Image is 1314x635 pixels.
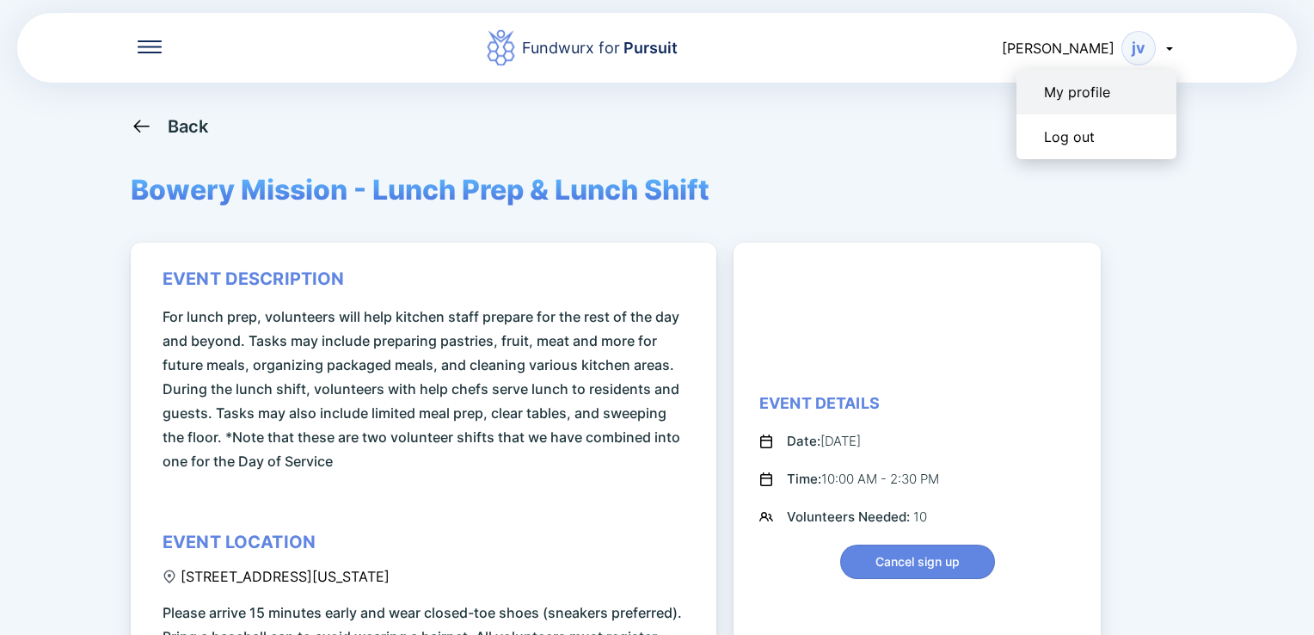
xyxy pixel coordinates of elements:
[787,507,927,527] div: 10
[168,116,209,137] div: Back
[163,305,691,473] span: For lunch prep, volunteers will help kitchen staff prepare for the rest of the day and beyond. Ta...
[875,553,960,570] span: Cancel sign up
[759,393,880,414] div: Event Details
[620,39,678,57] span: Pursuit
[163,532,316,552] div: event location
[1121,31,1156,65] div: jv
[787,471,821,487] span: Time:
[1002,40,1114,57] span: [PERSON_NAME]
[840,545,995,579] button: Cancel sign up
[787,509,913,525] span: Volunteers Needed:
[1044,128,1095,145] div: Log out
[163,568,390,585] div: [STREET_ADDRESS][US_STATE]
[131,173,709,207] span: Bowery Mission - Lunch Prep & Lunch Shift
[787,433,820,449] span: Date:
[522,36,678,60] div: Fundwurx for
[787,431,861,452] div: [DATE]
[1044,83,1110,101] div: My profile
[787,469,939,490] div: 10:00 AM - 2:30 PM
[163,268,345,289] div: event description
